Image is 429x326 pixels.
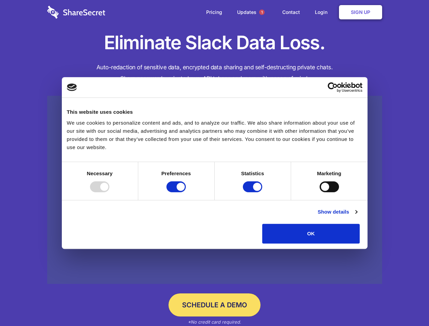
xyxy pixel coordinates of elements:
a: Usercentrics Cookiebot - opens in a new window [303,82,362,92]
img: logo-wordmark-white-trans-d4663122ce5f474addd5e946df7df03e33cb6a1c49d2221995e7729f52c070b2.svg [47,6,105,19]
a: Contact [275,2,307,23]
a: Schedule a Demo [168,293,261,316]
a: Login [308,2,338,23]
strong: Necessary [87,170,113,176]
a: Sign Up [339,5,382,19]
h1: Eliminate Slack Data Loss. [47,31,382,55]
em: *No credit card required. [188,319,241,325]
strong: Preferences [161,170,191,176]
a: Wistia video thumbnail [47,96,382,284]
a: Show details [318,208,357,216]
a: Pricing [199,2,229,23]
div: This website uses cookies [67,108,362,116]
button: OK [262,224,360,243]
strong: Statistics [241,170,264,176]
h4: Auto-redaction of sensitive data, encrypted data sharing and self-destructing private chats. Shar... [47,62,382,84]
div: We use cookies to personalize content and ads, and to analyze our traffic. We also share informat... [67,119,362,151]
img: logo [67,84,77,91]
strong: Marketing [317,170,341,176]
span: 1 [259,10,265,15]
